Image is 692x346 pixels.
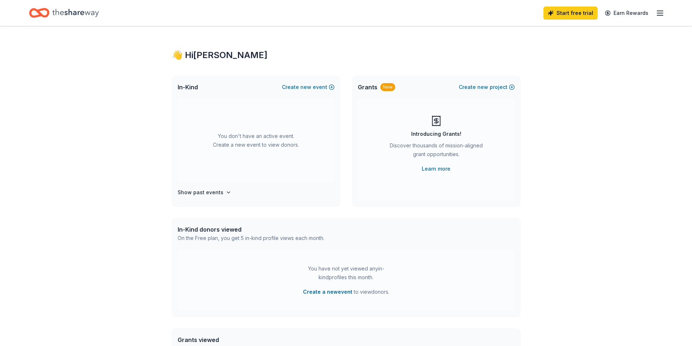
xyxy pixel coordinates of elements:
[300,83,311,91] span: new
[303,288,352,296] button: Create a newevent
[422,164,450,173] a: Learn more
[477,83,488,91] span: new
[459,83,515,91] button: Createnewproject
[178,188,231,197] button: Show past events
[387,141,486,162] div: Discover thousands of mission-aligned grant opportunities.
[301,264,392,282] div: You have not yet viewed any in-kind profiles this month.
[543,7,598,20] a: Start free trial
[282,83,335,91] button: Createnewevent
[303,288,389,296] span: to view donors .
[358,83,377,91] span: Grants
[600,7,653,20] a: Earn Rewards
[411,130,461,138] div: Introducing Grants!
[380,83,395,91] div: New
[29,4,99,21] a: Home
[178,99,335,182] div: You don't have an active event. Create a new event to view donors.
[172,49,521,61] div: 👋 Hi [PERSON_NAME]
[178,234,324,243] div: On the Free plan, you get 5 in-kind profile views each month.
[178,188,223,197] h4: Show past events
[178,225,324,234] div: In-Kind donors viewed
[178,83,198,91] span: In-Kind
[178,335,320,344] div: Grants viewed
